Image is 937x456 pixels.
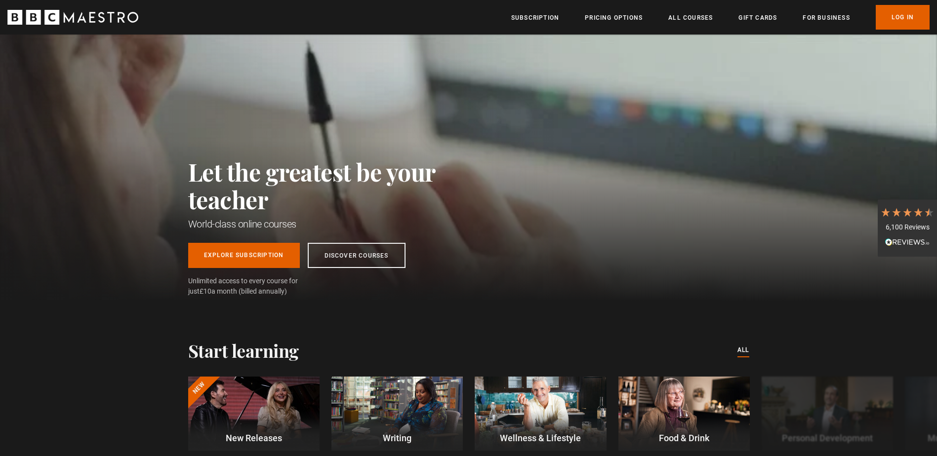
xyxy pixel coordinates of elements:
a: Explore Subscription [188,243,300,268]
a: All Courses [668,13,713,23]
div: 6,100 Reviews [880,223,935,232]
a: New New Releases [188,377,320,451]
a: Log In [876,5,930,30]
h1: World-class online courses [188,217,480,231]
a: All [737,345,749,356]
a: Pricing Options [585,13,643,23]
img: REVIEWS.io [885,238,930,245]
nav: Primary [511,5,930,30]
a: Wellness & Lifestyle [475,377,606,451]
a: Writing [331,377,463,451]
span: Unlimited access to every course for just a month (billed annually) [188,276,322,297]
div: Read All Reviews [880,237,935,249]
svg: BBC Maestro [7,10,138,25]
a: Subscription [511,13,559,23]
span: £10 [200,287,211,295]
h2: Start learning [188,340,299,361]
div: 4.7 Stars [880,207,935,218]
a: For business [803,13,850,23]
a: Gift Cards [738,13,777,23]
h2: Let the greatest be your teacher [188,158,480,213]
a: Personal Development [762,377,893,451]
div: 6,100 ReviewsRead All Reviews [878,199,937,257]
a: Discover Courses [308,243,406,268]
a: Food & Drink [618,377,750,451]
